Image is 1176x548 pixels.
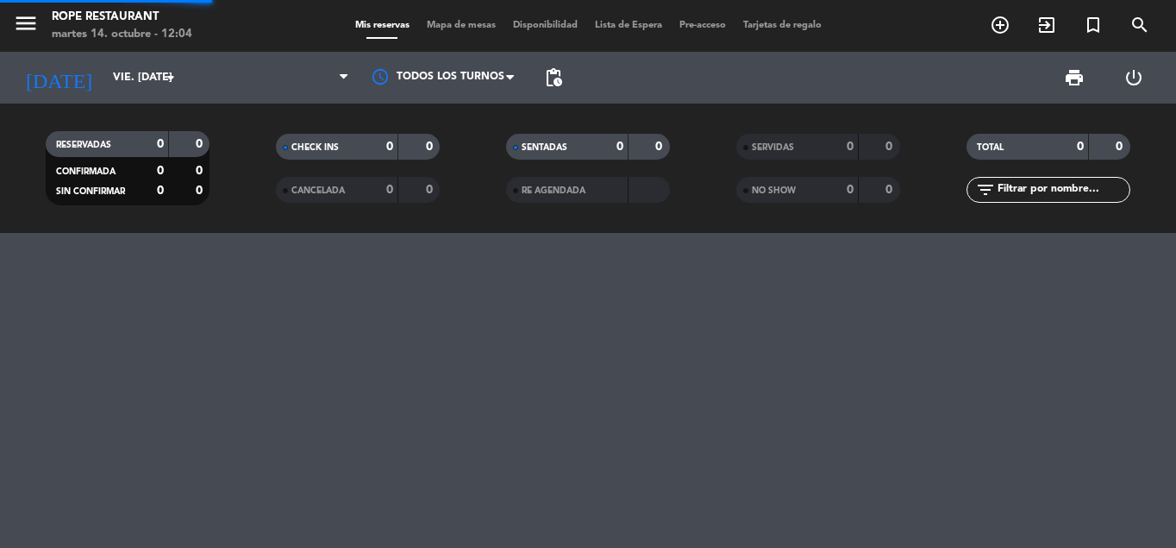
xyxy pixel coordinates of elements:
[1129,15,1150,35] i: search
[735,21,830,30] span: Tarjetas de regalo
[13,10,39,36] i: menu
[1123,67,1144,88] i: power_settings_new
[522,186,585,195] span: RE AGENDADA
[13,10,39,42] button: menu
[13,59,104,97] i: [DATE]
[885,141,896,153] strong: 0
[196,138,206,150] strong: 0
[655,141,666,153] strong: 0
[426,141,436,153] strong: 0
[291,186,345,195] span: CANCELADA
[160,67,181,88] i: arrow_drop_down
[752,186,796,195] span: NO SHOW
[157,138,164,150] strong: 0
[1116,141,1126,153] strong: 0
[522,143,567,152] span: SENTADAS
[847,141,854,153] strong: 0
[1077,141,1084,153] strong: 0
[52,26,192,43] div: martes 14. octubre - 12:04
[996,180,1129,199] input: Filtrar por nombre...
[885,184,896,196] strong: 0
[504,21,586,30] span: Disponibilidad
[347,21,418,30] span: Mis reservas
[386,184,393,196] strong: 0
[426,184,436,196] strong: 0
[418,21,504,30] span: Mapa de mesas
[56,141,111,149] span: RESERVADAS
[990,15,1010,35] i: add_circle_outline
[975,180,996,200] i: filter_list
[196,165,206,177] strong: 0
[386,141,393,153] strong: 0
[196,185,206,197] strong: 0
[977,143,1004,152] span: TOTAL
[752,143,794,152] span: SERVIDAS
[671,21,735,30] span: Pre-acceso
[586,21,671,30] span: Lista de Espera
[1036,15,1057,35] i: exit_to_app
[1104,52,1163,104] div: LOG OUT
[52,9,192,26] div: Rope restaurant
[1083,15,1104,35] i: turned_in_not
[157,165,164,177] strong: 0
[616,141,623,153] strong: 0
[56,187,125,196] span: SIN CONFIRMAR
[847,184,854,196] strong: 0
[56,167,116,176] span: CONFIRMADA
[543,67,564,88] span: pending_actions
[291,143,339,152] span: CHECK INS
[1064,67,1085,88] span: print
[157,185,164,197] strong: 0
